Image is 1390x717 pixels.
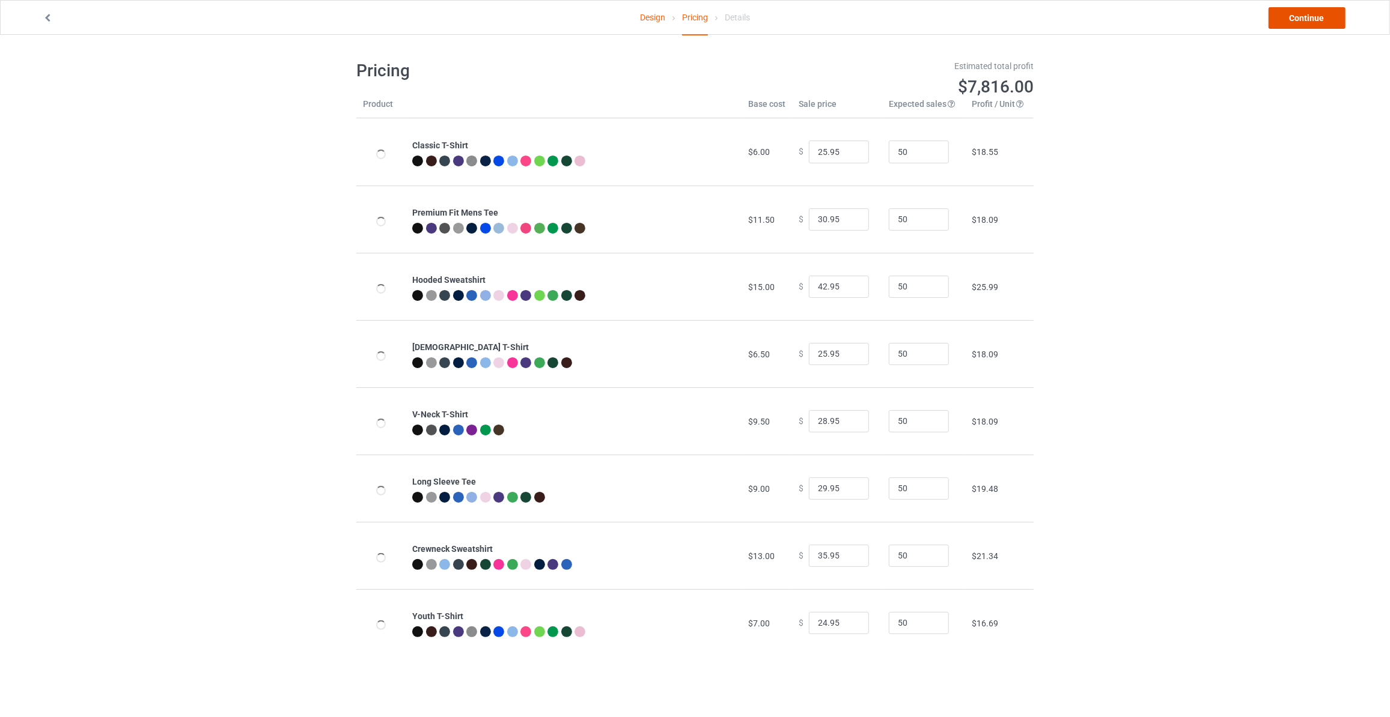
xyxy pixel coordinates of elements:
[748,147,770,157] span: $6.00
[799,551,803,560] span: $
[682,1,708,35] div: Pricing
[972,619,998,628] span: $16.69
[748,417,770,426] span: $9.50
[748,551,775,561] span: $13.00
[748,282,775,292] span: $15.00
[742,98,792,118] th: Base cost
[965,98,1034,118] th: Profit / Unit
[356,98,406,118] th: Product
[466,156,477,166] img: heather_texture.png
[748,484,770,494] span: $9.00
[412,141,468,150] b: Classic T-Shirt
[1269,7,1346,29] a: Continue
[972,147,998,157] span: $18.55
[972,282,998,292] span: $25.99
[799,618,803,628] span: $
[412,477,476,486] b: Long Sleeve Tee
[466,626,477,637] img: heather_texture.png
[412,275,486,285] b: Hooded Sweatshirt
[972,417,998,426] span: $18.09
[453,223,464,234] img: heather_texture.png
[972,215,998,225] span: $18.09
[748,349,770,359] span: $6.50
[748,215,775,225] span: $11.50
[799,483,803,493] span: $
[412,208,498,217] b: Premium Fit Mens Tee
[799,416,803,426] span: $
[972,484,998,494] span: $19.48
[412,410,468,419] b: V-Neck T-Shirt
[882,98,965,118] th: Expected sales
[799,282,803,291] span: $
[972,349,998,359] span: $18.09
[412,544,493,554] b: Crewneck Sweatshirt
[799,214,803,224] span: $
[958,77,1034,97] span: $7,816.00
[799,147,803,157] span: $
[356,60,687,82] h1: Pricing
[640,1,665,34] a: Design
[748,619,770,628] span: $7.00
[799,349,803,358] span: $
[412,611,463,621] b: Youth T-Shirt
[725,1,750,34] div: Details
[412,342,529,352] b: [DEMOGRAPHIC_DATA] T-Shirt
[792,98,882,118] th: Sale price
[704,60,1034,72] div: Estimated total profit
[972,551,998,561] span: $21.34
